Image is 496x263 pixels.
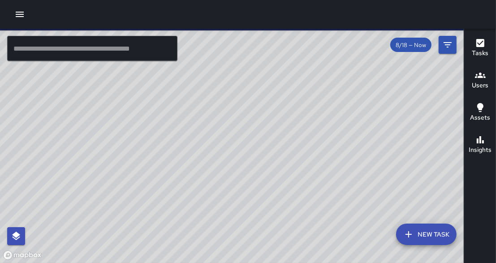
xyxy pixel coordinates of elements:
[396,224,457,245] button: New Task
[472,81,488,91] h6: Users
[470,113,490,123] h6: Assets
[439,36,457,54] button: Filters
[390,41,431,49] span: 8/18 — Now
[472,48,488,58] h6: Tasks
[464,97,496,129] button: Assets
[469,145,492,155] h6: Insights
[464,65,496,97] button: Users
[464,32,496,65] button: Tasks
[464,129,496,161] button: Insights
